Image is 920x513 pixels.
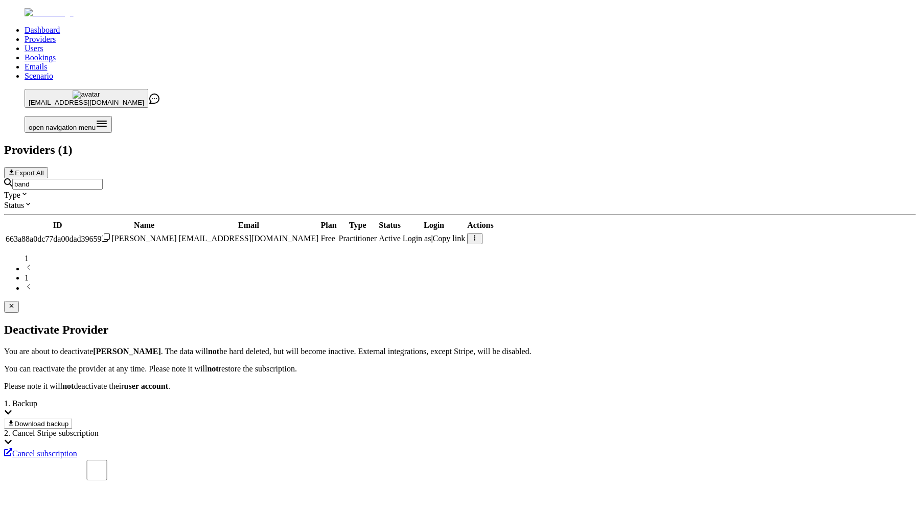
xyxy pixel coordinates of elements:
[403,234,431,243] span: Login as
[25,8,74,17] img: Fluum Logo
[111,220,177,230] th: Name
[4,399,37,408] span: 1. Backup
[4,254,916,293] nav: pagination navigation
[339,234,377,243] span: validated
[124,382,168,390] b: user account
[62,382,74,390] b: not
[25,53,56,62] a: Bookings
[433,234,466,243] span: Copy link
[402,220,466,230] th: Login
[4,364,916,374] p: You can reactivate the provider at any time. Please note it will restore the subscription.
[6,234,110,244] div: Click to copy
[25,116,112,133] button: Open menu
[403,234,465,243] div: |
[4,347,916,356] p: You are about to deactivate . The data will be hard deleted, but will become inactive. External i...
[320,234,335,243] span: Free
[25,62,47,71] a: Emails
[4,323,916,337] h1: Deactivate Provider
[25,283,916,293] li: next page button
[25,72,53,80] a: Scenario
[378,220,401,230] th: Status
[112,234,177,243] span: [PERSON_NAME]
[25,35,56,43] a: Providers
[6,460,188,480] input: I confirm I want to deactivate the provider
[4,449,77,458] a: Cancel subscription
[25,254,29,263] span: 1
[338,220,378,230] th: Type
[25,273,916,283] li: pagination item 1 active
[320,220,337,230] th: Plan
[4,382,916,391] p: Please note it will deactivate their .
[12,179,103,190] input: Search by email or name
[379,234,401,243] div: Active
[207,364,218,373] b: not
[4,200,916,210] div: Status
[25,26,60,34] a: Dashboard
[25,263,916,273] li: previous page button
[4,143,916,157] h2: Providers ( 1 )
[4,167,48,178] button: Export All
[93,347,160,356] b: [PERSON_NAME]
[25,44,43,53] a: Users
[467,220,494,230] th: Actions
[29,99,144,106] span: [EMAIL_ADDRESS][DOMAIN_NAME]
[29,124,96,131] span: open navigation menu
[5,220,110,230] th: ID
[179,234,319,243] span: [EMAIL_ADDRESS][DOMAIN_NAME]
[4,301,19,312] button: Close
[73,90,100,99] img: avatar
[178,220,319,230] th: Email
[208,347,219,356] b: not
[4,418,72,429] button: Download backup
[4,190,916,200] div: Type
[4,429,99,437] span: 2. Cancel Stripe subscription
